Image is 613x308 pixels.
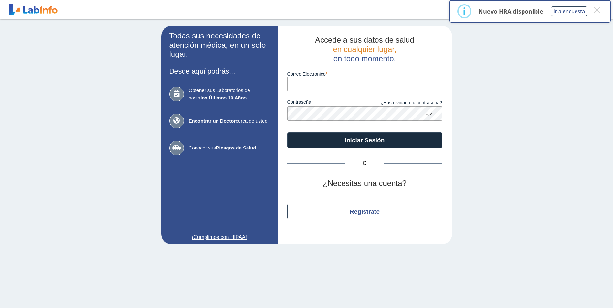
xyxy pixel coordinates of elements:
span: en cualquier lugar, [333,45,396,54]
span: cerca de usted [189,118,270,125]
div: i [463,5,466,17]
h2: Todas sus necesidades de atención médica, en un solo lugar. [169,31,270,59]
span: Conocer sus [189,144,270,152]
span: en todo momento. [333,54,396,63]
span: Obtener sus Laboratorios de hasta [189,87,270,101]
b: los Últimos 10 Años [200,95,247,100]
b: Encontrar un Doctor [189,118,236,124]
button: Iniciar Sesión [287,132,442,148]
h3: Desde aquí podrás... [169,67,270,75]
span: O [345,159,384,167]
button: Ir a encuesta [551,6,587,16]
a: ¿Has olvidado tu contraseña? [365,99,442,107]
h2: ¿Necesitas una cuenta? [287,179,442,188]
span: Accede a sus datos de salud [315,36,414,44]
label: Correo Electronico [287,71,442,77]
p: Nuevo HRA disponible [478,7,543,15]
button: Close this dialog [591,4,603,16]
button: Regístrate [287,204,442,219]
label: contraseña [287,99,365,107]
b: Riesgos de Salud [216,145,256,150]
a: ¡Cumplimos con HIPAA! [169,233,270,241]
